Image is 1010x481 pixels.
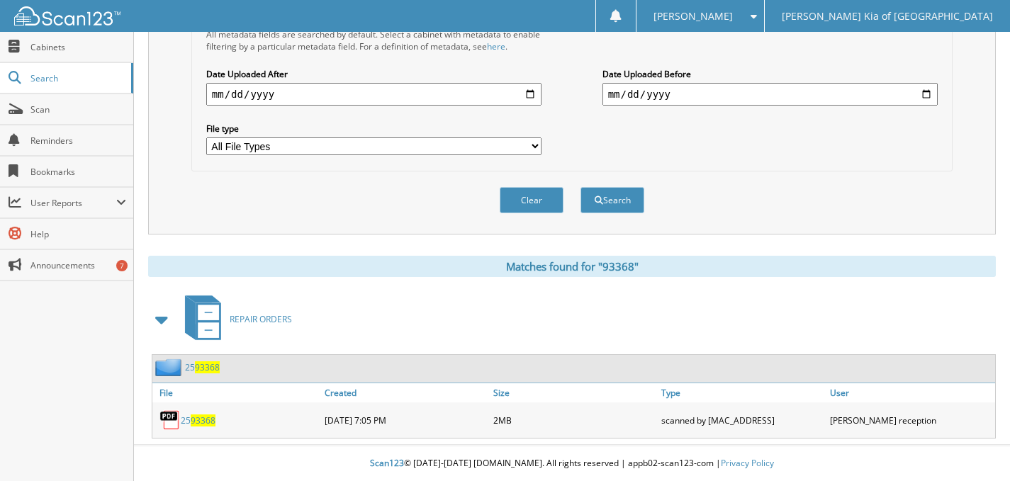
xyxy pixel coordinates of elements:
div: [PERSON_NAME] reception [826,406,995,434]
a: Type [658,383,826,402]
div: Matches found for "93368" [148,256,996,277]
button: Clear [500,187,563,213]
a: Size [490,383,658,402]
span: [PERSON_NAME] Kia of [GEOGRAPHIC_DATA] [782,12,993,21]
span: Scan123 [370,457,404,469]
a: REPAIR ORDERS [176,291,292,347]
img: folder2.png [155,358,185,376]
a: User [826,383,995,402]
a: File [152,383,321,402]
img: PDF.png [159,409,181,431]
span: 93368 [191,414,215,426]
span: [PERSON_NAME] [653,12,733,21]
label: Date Uploaded After [206,68,542,80]
a: 2593368 [185,361,220,373]
span: Scan [30,103,126,115]
div: 2MB [490,406,658,434]
div: [DATE] 7:05 PM [321,406,490,434]
a: 2593368 [181,414,215,426]
a: Created [321,383,490,402]
label: File type [206,123,542,135]
input: end [602,83,938,106]
span: User Reports [30,197,116,209]
div: 7 [116,260,128,271]
span: Reminders [30,135,126,147]
a: here [487,40,505,52]
span: Announcements [30,259,126,271]
span: Search [30,72,124,84]
span: Bookmarks [30,166,126,178]
div: scanned by [MAC_ADDRESS] [658,406,826,434]
button: Search [580,187,644,213]
span: Help [30,228,126,240]
span: Cabinets [30,41,126,53]
label: Date Uploaded Before [602,68,938,80]
div: All metadata fields are searched by default. Select a cabinet with metadata to enable filtering b... [206,28,542,52]
img: scan123-logo-white.svg [14,6,120,26]
a: Privacy Policy [721,457,774,469]
div: © [DATE]-[DATE] [DOMAIN_NAME]. All rights reserved | appb02-scan123-com | [134,446,1010,481]
input: start [206,83,542,106]
span: 93368 [195,361,220,373]
span: REPAIR ORDERS [230,313,292,325]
